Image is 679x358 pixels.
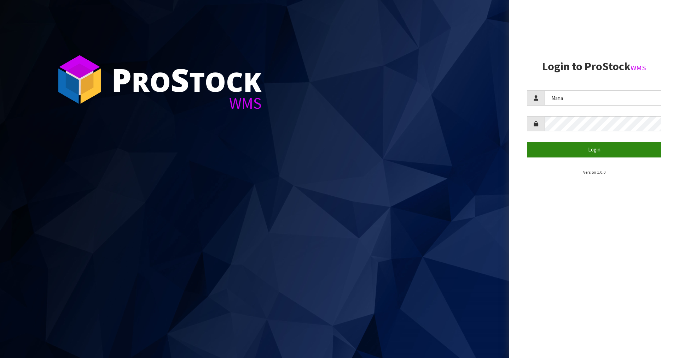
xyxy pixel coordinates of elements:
img: ProStock Cube [53,53,106,106]
div: WMS [111,95,262,111]
small: Version 1.0.0 [583,169,605,175]
input: Username [545,90,661,106]
small: WMS [631,63,646,72]
h2: Login to ProStock [527,60,661,73]
div: ro tock [111,64,262,95]
span: S [171,58,189,101]
span: P [111,58,132,101]
button: Login [527,142,661,157]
